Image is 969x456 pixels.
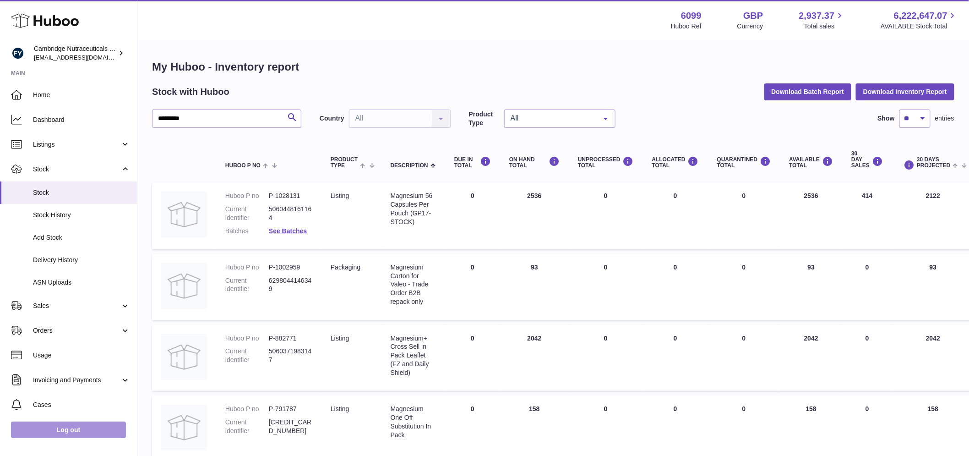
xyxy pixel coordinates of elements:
[780,254,843,320] td: 93
[391,192,436,226] div: Magnesium 56 Capsules Per Pouch (GP17-STOCK)
[799,10,845,31] a: 2,937.37 Total sales
[269,192,312,200] dd: P-1028131
[33,302,120,310] span: Sales
[33,140,120,149] span: Listings
[331,335,349,342] span: listing
[269,227,307,235] a: See Batches
[33,91,130,99] span: Home
[152,60,954,74] h1: My Huboo - Inventory report
[500,254,569,320] td: 93
[161,405,207,451] img: product image
[935,114,954,123] span: entries
[509,156,560,169] div: ON HAND Total
[445,254,500,320] td: 0
[33,188,130,197] span: Stock
[894,10,947,22] span: 6,222,647.07
[33,165,120,174] span: Stock
[225,334,269,343] dt: Huboo P no
[878,114,895,123] label: Show
[269,263,312,272] dd: P-1002959
[804,22,845,31] span: Total sales
[33,401,130,409] span: Cases
[508,114,597,123] span: All
[34,44,116,62] div: Cambridge Nutraceuticals Ltd
[225,347,269,364] dt: Current identifier
[331,264,360,271] span: packaging
[799,10,835,22] span: 2,937.37
[743,10,763,22] strong: GBP
[717,156,771,169] div: QUARANTINED Total
[391,163,428,169] span: Description
[33,115,130,124] span: Dashboard
[842,182,892,249] td: 414
[780,182,843,249] td: 2536
[320,114,344,123] label: Country
[225,227,269,236] dt: Batches
[652,156,699,169] div: ALLOCATED Total
[225,192,269,200] dt: Huboo P no
[11,422,126,438] a: Log out
[445,325,500,391] td: 0
[225,205,269,222] dt: Current identifier
[34,54,135,61] span: [EMAIL_ADDRESS][DOMAIN_NAME]
[842,254,892,320] td: 0
[331,405,349,412] span: listing
[269,276,312,294] dd: 6298044146349
[917,157,950,169] span: 30 DAYS PROJECTED
[331,192,349,199] span: listing
[643,254,708,320] td: 0
[681,10,702,22] strong: 6099
[391,334,436,377] div: Magnesium+ Cross Sell in Pack Leaflet (FZ and Daily Shield)
[780,325,843,391] td: 2042
[742,405,746,412] span: 0
[225,263,269,272] dt: Huboo P no
[33,351,130,360] span: Usage
[391,263,436,306] div: Magnesium Carton for Valeo - Trade Order B2B repack only
[269,334,312,343] dd: P-882771
[569,254,643,320] td: 0
[643,325,708,391] td: 0
[33,326,120,335] span: Orders
[742,335,746,342] span: 0
[269,418,312,435] dd: [CREDIT_CARD_NUMBER]
[161,334,207,380] img: product image
[842,325,892,391] td: 0
[881,10,958,31] a: 6,222,647.07 AVAILABLE Stock Total
[856,83,954,100] button: Download Inventory Report
[643,182,708,249] td: 0
[789,156,833,169] div: AVAILABLE Total
[851,151,883,169] div: 30 DAY SALES
[454,156,491,169] div: DUE IN TOTAL
[469,110,500,127] label: Product Type
[671,22,702,31] div: Huboo Ref
[391,405,436,440] div: Magnesium One Off Substitution In Pack
[578,156,634,169] div: UNPROCESSED Total
[225,405,269,413] dt: Huboo P no
[500,182,569,249] td: 2536
[33,256,130,264] span: Delivery History
[742,192,746,199] span: 0
[881,22,958,31] span: AVAILABLE Stock Total
[331,157,358,169] span: Product Type
[33,211,130,220] span: Stock History
[500,325,569,391] td: 2042
[33,376,120,385] span: Invoicing and Payments
[225,418,269,435] dt: Current identifier
[445,182,500,249] td: 0
[11,46,25,60] img: huboo@camnutra.com
[269,205,312,222] dd: 5060448161164
[152,86,229,98] h2: Stock with Huboo
[161,192,207,237] img: product image
[269,405,312,413] dd: P-791787
[569,325,643,391] td: 0
[569,182,643,249] td: 0
[33,233,130,242] span: Add Stock
[225,276,269,294] dt: Current identifier
[33,278,130,287] span: ASN Uploads
[269,347,312,364] dd: 5060371983147
[742,264,746,271] span: 0
[225,163,261,169] span: Huboo P no
[764,83,852,100] button: Download Batch Report
[737,22,763,31] div: Currency
[161,263,207,309] img: product image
